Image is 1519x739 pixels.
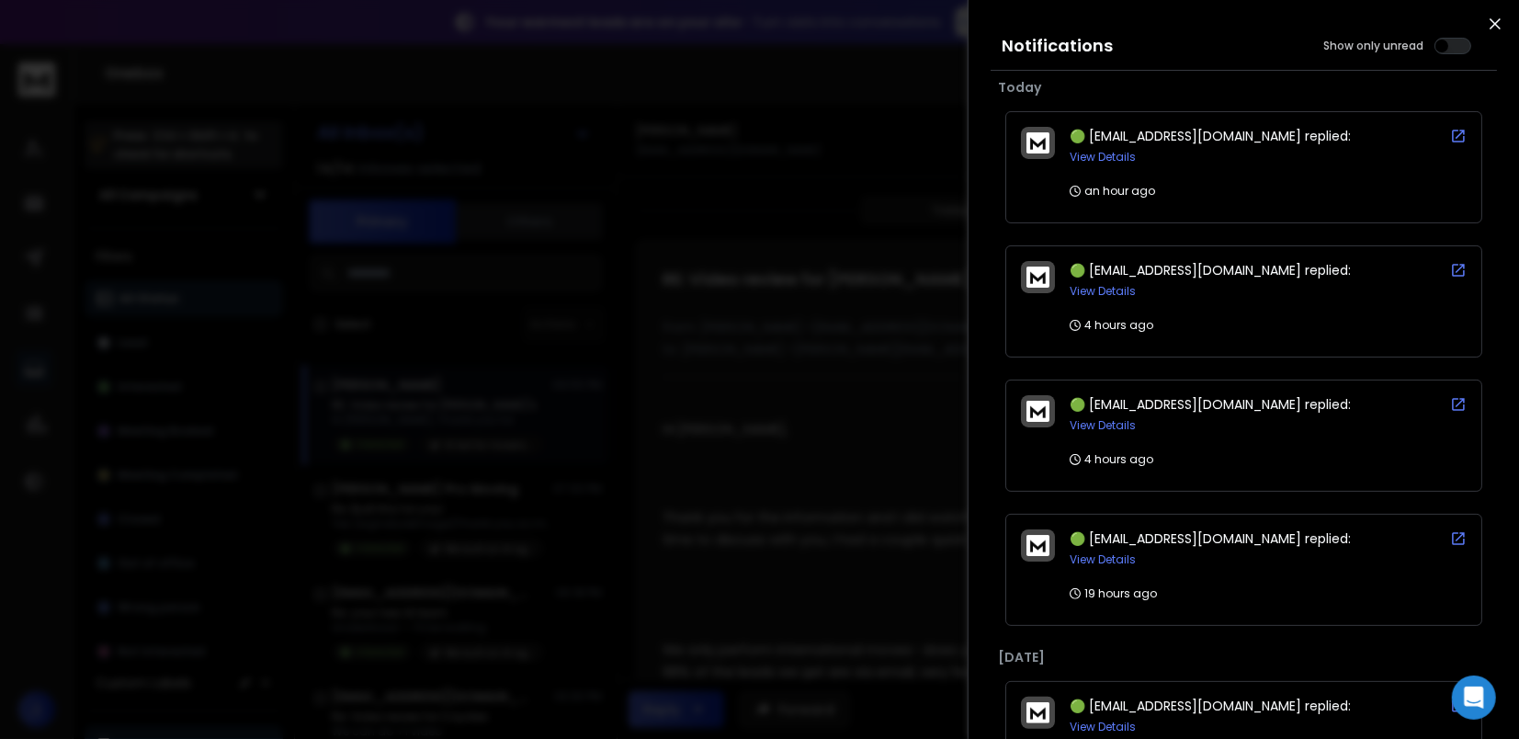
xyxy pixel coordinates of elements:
p: [DATE] [998,648,1490,666]
span: 🟢 [EMAIL_ADDRESS][DOMAIN_NAME] replied: [1070,127,1351,145]
span: 🟢 [EMAIL_ADDRESS][DOMAIN_NAME] replied: [1070,261,1351,279]
p: an hour ago [1070,184,1155,199]
button: View Details [1070,150,1136,165]
span: 🟢 [EMAIL_ADDRESS][DOMAIN_NAME] replied: [1070,697,1351,715]
span: 🟢 [EMAIL_ADDRESS][DOMAIN_NAME] replied: [1070,395,1351,414]
p: 4 hours ago [1070,318,1153,333]
button: View Details [1070,284,1136,299]
button: View Details [1070,418,1136,433]
button: View Details [1070,552,1136,567]
p: Today [998,78,1490,97]
span: 🟢 [EMAIL_ADDRESS][DOMAIN_NAME] replied: [1070,529,1351,548]
h3: Notifications [1002,33,1113,59]
img: logo [1026,702,1049,723]
img: logo [1026,132,1049,153]
img: logo [1026,267,1049,288]
img: logo [1026,535,1049,556]
button: View Details [1070,720,1136,734]
p: 19 hours ago [1070,586,1157,601]
img: logo [1026,401,1049,422]
label: Show only unread [1323,39,1423,53]
p: 4 hours ago [1070,452,1153,467]
div: Open Intercom Messenger [1452,676,1496,720]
